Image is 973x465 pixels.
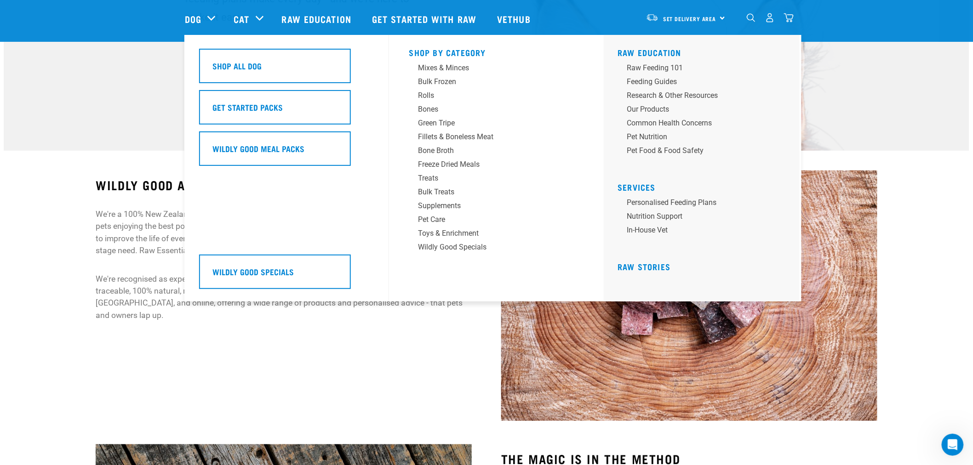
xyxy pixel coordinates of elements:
div: Feeding Guides [627,76,770,87]
h3: WILDLY GOOD ADVICE & NUTRITION [96,178,472,192]
div: Fillets & Boneless Meat [418,131,562,142]
a: Dog [185,12,201,26]
a: Raw Education [618,50,681,55]
span: Messages [122,310,154,316]
a: Bulk Treats [409,187,584,200]
img: user.png [765,13,775,23]
a: Pet Care [409,214,584,228]
a: Vethub [488,0,542,37]
a: Fillets & Boneless Meat [409,131,584,145]
p: How can we help? [18,81,166,96]
a: Research & Other Resources [618,90,792,104]
a: Wildly Good Specials [409,242,584,255]
p: We're recognised as experts, with an evidence-based, scientific approach to feeding New Zealand g... [96,273,472,322]
a: Raw Education [273,0,363,37]
div: Bone Broth [418,145,562,156]
a: Rolls [409,90,584,104]
p: We're a 100% New Zealand owned and operated company, started by a vet who was passionate about pe... [96,208,472,257]
img: Profile image for Raw [125,15,143,33]
div: Send us a message [9,108,175,133]
div: Bulk Frozen [418,76,562,87]
a: Wildly Good Specials [199,255,374,296]
a: Raw Stories [618,264,670,269]
a: Treats [409,173,584,187]
h5: Services [618,182,792,190]
div: Close [158,15,175,31]
p: Hello there [18,65,166,81]
div: Common Health Concerns [627,118,770,129]
a: Freeze Dried Meals [409,159,584,173]
div: Pet Nutrition [627,131,770,142]
a: Supplements [409,200,584,214]
a: Personalised Feeding Plans [618,197,792,211]
div: Bones [418,104,562,115]
iframe: To enrich screen reader interactions, please activate Accessibility in Grammarly extension settings [942,434,964,456]
h5: Shop By Category [409,48,584,55]
h5: Get Started Packs [212,101,283,113]
a: Cat [234,12,249,26]
a: Our Products [618,104,792,118]
a: In-house vet [618,225,792,238]
a: Feeding Guides [618,76,792,90]
div: Treats [418,173,562,184]
h5: Wildly Good Meal Packs [212,142,304,154]
span: Home [35,310,56,316]
a: Common Health Concerns [618,118,792,131]
div: Mixes & Minces [418,62,562,74]
div: Raw Feeding 101 [627,62,770,74]
button: Messages [92,287,184,323]
img: van-moving.png [646,13,658,22]
a: Bones [409,104,584,118]
div: Pet Food & Food Safety [627,145,770,156]
img: home-icon@2x.png [784,13,794,23]
div: Toys & Enrichment [418,228,562,239]
div: Supplements [418,200,562,211]
a: Green Tripe [409,118,584,131]
div: Bulk Treats [418,187,562,198]
div: Wildly Good Specials [418,242,562,253]
a: Nutrition Support [618,211,792,225]
a: Bulk Frozen [409,76,584,90]
img: logo [18,17,30,32]
span: Set Delivery Area [663,17,716,20]
a: Get Started Packs [199,90,374,131]
a: Bone Broth [409,145,584,159]
div: Rolls [418,90,562,101]
h5: Shop All Dog [212,60,262,72]
a: Shop All Dog [199,49,374,90]
div: Green Tripe [418,118,562,129]
a: Get started with Raw [363,0,488,37]
a: Mixes & Minces [409,62,584,76]
a: Wildly Good Meal Packs [199,131,374,173]
img: home-icon-1@2x.png [747,13,756,22]
div: Our Products [627,104,770,115]
div: Research & Other Resources [627,90,770,101]
div: Send us a message [19,116,154,125]
a: Raw Feeding 101 [618,62,792,76]
a: Pet Food & Food Safety [618,145,792,159]
div: Pet Care [418,214,562,225]
a: Toys & Enrichment [409,228,584,242]
div: Freeze Dried Meals [418,159,562,170]
h5: Wildly Good Specials [212,266,294,278]
a: Pet Nutrition [618,131,792,145]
